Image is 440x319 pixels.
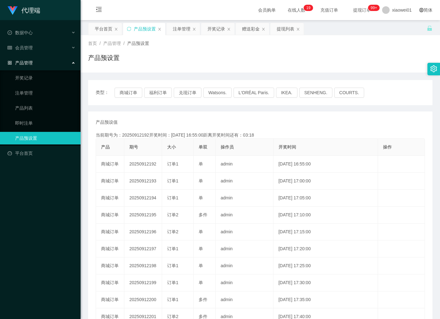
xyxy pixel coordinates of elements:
[101,144,110,149] span: 产品
[216,241,274,257] td: admin
[216,190,274,207] td: admin
[216,156,274,173] td: admin
[15,117,76,129] a: 即时注单
[173,23,190,35] div: 注单管理
[277,23,294,35] div: 提现列表
[8,61,12,65] i: 图标: appstore-o
[124,257,162,274] td: 20250912198
[167,178,178,183] span: 订单1
[419,8,424,12] i: 图标: global
[274,257,378,274] td: [DATE] 17:25:00
[383,144,392,149] span: 操作
[8,30,33,35] span: 数据中心
[199,263,203,268] span: 单
[127,27,131,31] i: 图标: sync
[216,257,274,274] td: admin
[199,161,203,166] span: 单
[203,88,232,98] button: Watsons.
[167,314,178,319] span: 订单2
[124,173,162,190] td: 20250912193
[216,207,274,224] td: admin
[96,190,124,207] td: 商城订单
[216,291,274,308] td: admin
[216,274,274,291] td: admin
[216,173,274,190] td: admin
[115,88,142,98] button: 商城订单
[308,5,311,11] p: 9
[124,274,162,291] td: 20250912199
[124,207,162,224] td: 20250912195
[96,173,124,190] td: 商城订单
[262,27,265,31] i: 图标: close
[124,156,162,173] td: 20250912192
[167,229,178,234] span: 订单2
[124,190,162,207] td: 20250912194
[279,144,296,149] span: 开奖时间
[274,173,378,190] td: [DATE] 17:00:00
[296,27,300,31] i: 图标: close
[167,195,178,200] span: 订单1
[221,144,234,149] span: 操作员
[242,23,260,35] div: 赠送彩金
[15,132,76,144] a: 产品预设置
[167,297,178,302] span: 订单1
[103,41,121,46] span: 产品管理
[8,147,76,159] a: 图标: dashboard平台首页
[199,246,203,251] span: 单
[199,297,207,302] span: 多件
[167,144,176,149] span: 大小
[274,156,378,173] td: [DATE] 16:55:00
[167,246,178,251] span: 订单1
[167,212,178,217] span: 订单2
[234,88,274,98] button: L'ORÉAL Paris.
[304,5,313,11] sup: 19
[167,263,178,268] span: 订单1
[127,41,149,46] span: 产品预设置
[15,102,76,114] a: 产品列表
[8,8,40,13] a: 代理端
[96,156,124,173] td: 商城订单
[88,53,120,62] h1: 产品预设置
[123,41,125,46] span: /
[124,291,162,308] td: 20250912200
[274,207,378,224] td: [DATE] 17:10:00
[430,65,437,72] i: 图标: setting
[427,25,432,31] i: 图标: unlock
[96,241,124,257] td: 商城订单
[158,27,161,31] i: 图标: close
[299,88,332,98] button: SENHENG.
[96,88,115,98] span: 类型：
[88,41,97,46] span: 首页
[129,144,138,149] span: 期号
[96,132,425,138] div: 当前期号为：20250912192开奖时间：[DATE] 16:55:00距离开奖时间还有：03:18
[124,224,162,241] td: 20250912196
[95,23,112,35] div: 平台首页
[96,224,124,241] td: 商城订单
[199,229,203,234] span: 单
[15,87,76,99] a: 注单管理
[167,161,178,166] span: 订单1
[274,274,378,291] td: [DATE] 17:30:00
[96,291,124,308] td: 商城订单
[167,280,178,285] span: 订单1
[227,27,231,31] i: 图标: close
[276,88,297,98] button: IKEA.
[8,45,33,50] span: 会员管理
[124,241,162,257] td: 20250912197
[134,23,156,35] div: 产品预设置
[114,27,118,31] i: 图标: close
[174,88,201,98] button: 兑现订单
[199,280,203,285] span: 单
[317,8,341,12] span: 充值订单
[199,212,207,217] span: 多件
[199,314,207,319] span: 多件
[199,195,203,200] span: 单
[285,8,308,12] span: 在线人数
[207,23,225,35] div: 开奖记录
[350,8,374,12] span: 提现订单
[199,144,207,149] span: 单双
[274,241,378,257] td: [DATE] 17:20:00
[274,291,378,308] td: [DATE] 17:35:00
[274,224,378,241] td: [DATE] 17:15:00
[8,6,18,15] img: logo.9652507e.png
